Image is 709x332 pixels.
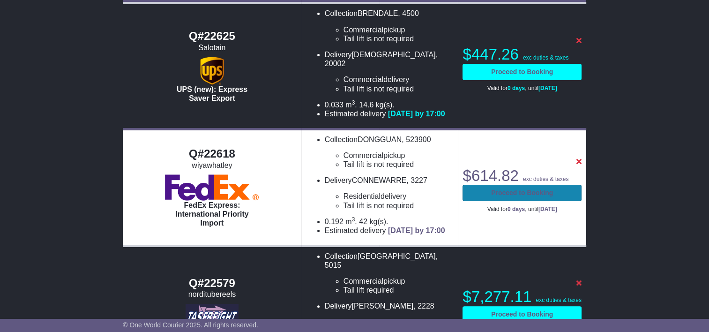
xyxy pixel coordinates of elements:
[358,9,398,17] span: BRENDALE
[343,192,454,201] li: delivery
[343,75,454,84] li: delivery
[343,75,383,83] span: Commercial
[463,45,518,63] span: $
[343,151,454,160] li: pickup
[345,218,357,226] span: m .
[325,135,454,169] li: Collection
[538,206,557,212] span: [DATE]
[127,147,297,161] div: Q#22618
[358,252,436,260] span: [GEOGRAPHIC_DATA]
[177,85,247,102] span: UPS (new): Express Saver Export
[325,101,343,109] span: 0.033
[538,85,557,91] span: [DATE]
[165,174,259,201] img: FedEx Express: International Priority Import
[123,321,258,329] span: © One World Courier 2025. All rights reserved.
[463,306,581,323] a: Proceed to Booking
[359,218,367,226] span: 42
[352,216,355,223] sup: 3
[343,286,454,294] li: Tail lift required
[325,109,454,118] li: Estimated delivery
[352,51,436,59] span: [DEMOGRAPHIC_DATA]
[471,288,531,305] span: 7,277.11
[343,277,383,285] span: Commercial
[369,218,388,226] span: kg(s).
[358,136,402,143] span: DONGGUAN
[127,290,297,299] div: norditubereels
[507,206,525,212] span: 0 days
[325,50,454,93] li: Delivery
[463,85,581,91] p: Valid for , until
[413,302,434,310] span: , 2228
[463,288,531,305] span: $
[352,302,414,310] span: [PERSON_NAME]
[388,226,445,234] span: [DATE] by 17:00
[325,252,438,269] span: , 5015
[463,206,581,212] p: Valid for , until
[523,176,568,182] span: exc duties & taxes
[127,43,297,52] div: Salotain
[536,297,581,303] span: exc duties & taxes
[343,277,454,286] li: pickup
[343,34,454,43] li: Tail lift is not required
[343,201,454,210] li: Tail lift is not required
[325,218,343,226] span: 0.192
[402,136,431,143] span: , 523900
[471,167,519,184] span: 614.82
[406,176,427,184] span: , 3227
[388,110,445,118] span: [DATE] by 17:00
[127,277,297,290] div: Q#22579
[343,318,454,327] li: delivery
[507,85,525,91] span: 0 days
[352,176,407,184] span: CONNEWARRE
[343,318,383,326] span: Commercial
[471,45,519,63] span: 447.26
[376,101,395,109] span: kg(s).
[200,57,224,85] img: UPS (new): Express Saver Export
[523,54,568,61] span: exc duties & taxes
[345,101,357,109] span: m .
[343,26,383,34] span: Commercial
[325,226,454,235] li: Estimated delivery
[343,192,381,200] span: Residential
[325,51,438,68] span: , 20002
[325,9,454,43] li: Collection
[186,304,239,332] img: Tasfreight: General
[127,161,297,170] div: wiyawhatley
[325,176,454,210] li: Delivery
[398,9,418,17] span: , 4500
[352,99,355,106] sup: 3
[343,151,383,159] span: Commercial
[175,201,248,227] span: FedEx Express: International Priority Import
[343,25,454,34] li: pickup
[463,64,581,80] a: Proceed to Booking
[343,160,454,169] li: Tail lift is not required
[325,252,454,295] li: Collection
[463,185,581,201] a: Proceed to Booking
[359,101,373,109] span: 14.6
[127,30,297,43] div: Q#22625
[463,167,518,184] span: $
[343,84,454,93] li: Tail lift is not required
